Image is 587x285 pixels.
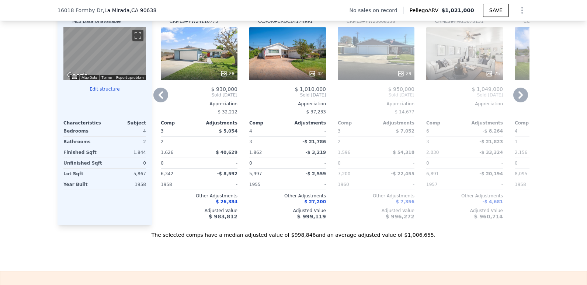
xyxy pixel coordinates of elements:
[161,120,199,126] div: Comp
[161,101,237,107] div: Appreciation
[426,208,503,214] div: Adjusted Value
[217,171,237,176] span: -$ 8,592
[161,208,237,214] div: Adjusted Value
[515,171,527,176] span: 8,095
[426,107,503,117] div: -
[396,129,414,134] span: $ 7,052
[297,214,326,219] span: $ 999,119
[396,199,414,204] span: $ 7,356
[63,158,103,168] div: Unfinished Sqft
[219,129,237,134] span: $ 5,054
[106,126,146,136] div: 4
[338,129,341,134] span: 3
[486,70,500,77] div: 25
[132,30,143,41] button: Toggle fullscreen view
[129,7,156,13] span: , CA 90638
[483,4,509,17] button: SAVE
[426,193,503,199] div: Other Adjustments
[116,75,144,80] a: Report a problem
[106,147,146,158] div: 1,844
[483,199,503,204] span: -$ 4,681
[58,225,529,239] div: The selected comps have a median adjusted value of $998,846 and an average adjusted value of $1,0...
[426,92,503,98] span: Sold [DATE]
[103,7,156,14] span: , La Mirada
[63,137,103,147] div: Bathrooms
[309,70,323,77] div: 42
[199,120,237,126] div: Adjustments
[338,101,414,107] div: Appreciation
[249,137,286,147] div: 3
[338,193,414,199] div: Other Adjustments
[338,150,350,155] span: 1,596
[306,109,326,115] span: $ 37,233
[161,193,237,199] div: Other Adjustments
[515,150,527,155] span: 2,156
[72,75,77,79] button: Keyboard shortcuts
[435,18,484,24] div: CRMLS # PW25073131
[426,137,463,147] div: 3
[338,161,341,166] span: 0
[289,158,326,168] div: -
[249,208,326,214] div: Adjusted Value
[63,126,103,136] div: Bedrooms
[465,120,503,126] div: Adjustments
[472,86,503,92] span: $ 1,049,000
[466,158,503,168] div: -
[426,150,439,155] span: 2,030
[161,92,237,98] span: Sold [DATE]
[220,70,235,77] div: 28
[338,137,375,147] div: 2
[302,139,326,144] span: -$ 21,786
[393,150,414,155] span: $ 54,318
[258,18,313,24] div: CCAOR # CROC24174991
[161,179,198,190] div: 1958
[515,179,552,190] div: 1958
[105,120,146,126] div: Subject
[65,71,90,80] img: Google
[395,109,414,115] span: $ 14,677
[386,214,414,219] span: $ 996,272
[426,161,429,166] span: 0
[479,171,503,176] span: -$ 20,194
[249,179,286,190] div: 1955
[72,18,121,24] div: MLS Data Unavailable
[306,171,326,176] span: -$ 2,559
[81,75,97,80] button: Map Data
[347,18,395,24] div: CRMLS # PW25008158
[170,18,218,24] div: CRMLS # PW24110773
[249,92,326,98] span: Sold [DATE]
[249,171,262,176] span: 5,997
[63,169,103,179] div: Lot Sqft
[249,101,326,107] div: Appreciation
[63,86,146,92] button: Edit structure
[304,199,326,204] span: $ 27,200
[161,150,173,155] span: 1,626
[201,137,237,147] div: -
[338,171,350,176] span: 7,200
[288,120,326,126] div: Adjustments
[515,161,518,166] span: 0
[397,70,411,77] div: 29
[249,120,288,126] div: Comp
[524,18,579,24] div: CCAOR # CRPW25067841
[201,179,237,190] div: -
[441,7,474,13] span: $1,021,000
[474,214,503,219] span: $ 960,714
[289,126,326,136] div: -
[106,158,146,168] div: 0
[161,137,198,147] div: 2
[410,7,442,14] span: Pellego ARV
[249,193,326,199] div: Other Adjustments
[338,179,375,190] div: 1960
[106,179,146,190] div: 1958
[426,171,439,176] span: 6,891
[388,86,414,92] span: $ 950,000
[306,150,326,155] span: -$ 3,219
[161,161,164,166] span: 0
[515,137,552,147] div: 1
[63,120,105,126] div: Characteristics
[515,120,553,126] div: Comp
[65,71,90,80] a: Open this area in Google Maps (opens a new window)
[201,158,237,168] div: -
[249,129,252,134] span: 4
